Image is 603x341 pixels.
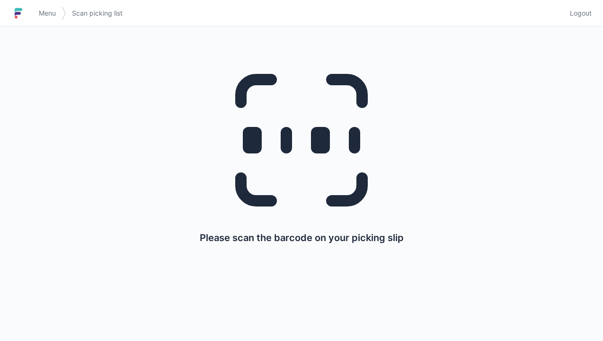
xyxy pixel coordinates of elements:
span: Menu [39,9,56,18]
a: Logout [564,5,592,22]
img: svg> [62,2,66,25]
span: Scan picking list [72,9,123,18]
a: Scan picking list [66,5,128,22]
a: Menu [33,5,62,22]
img: logo-small.jpg [11,6,26,21]
p: Please scan the barcode on your picking slip [200,231,404,244]
span: Logout [570,9,592,18]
